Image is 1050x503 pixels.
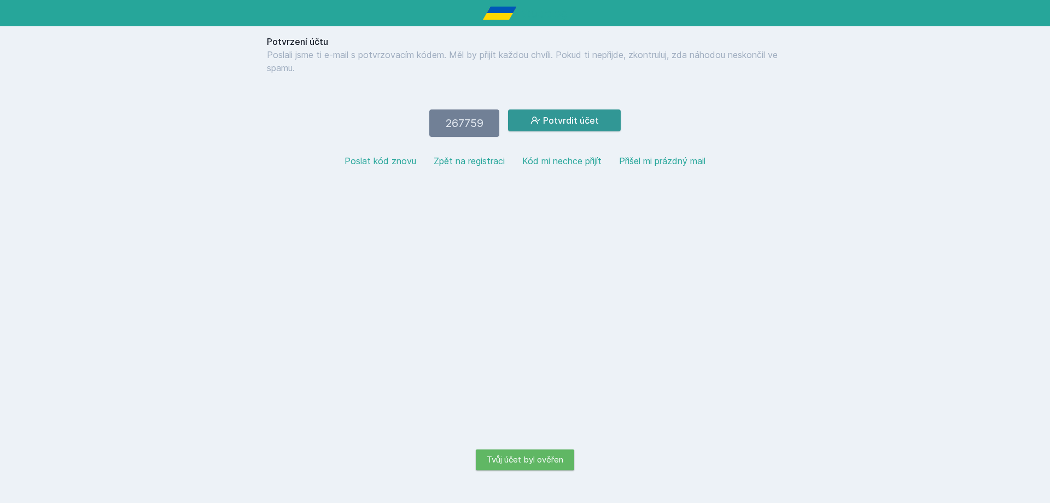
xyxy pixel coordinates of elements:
[429,109,499,137] input: 123456
[619,154,705,167] button: Přišel mi prázdný mail
[434,154,505,167] button: Zpět na registraci
[476,449,574,470] div: Tvůj účet byl ověřen
[508,109,621,131] button: Potvrdit účet
[522,154,602,167] button: Kód mi nechce přijít
[267,35,783,48] h1: Potvrzení účtu
[267,48,783,74] p: Poslali jsme ti e-mail s potvrzovacím kódem. Měl by přijít každou chvíli. Pokud ti nepřijde, zkon...
[345,154,416,167] button: Poslat kód znovu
